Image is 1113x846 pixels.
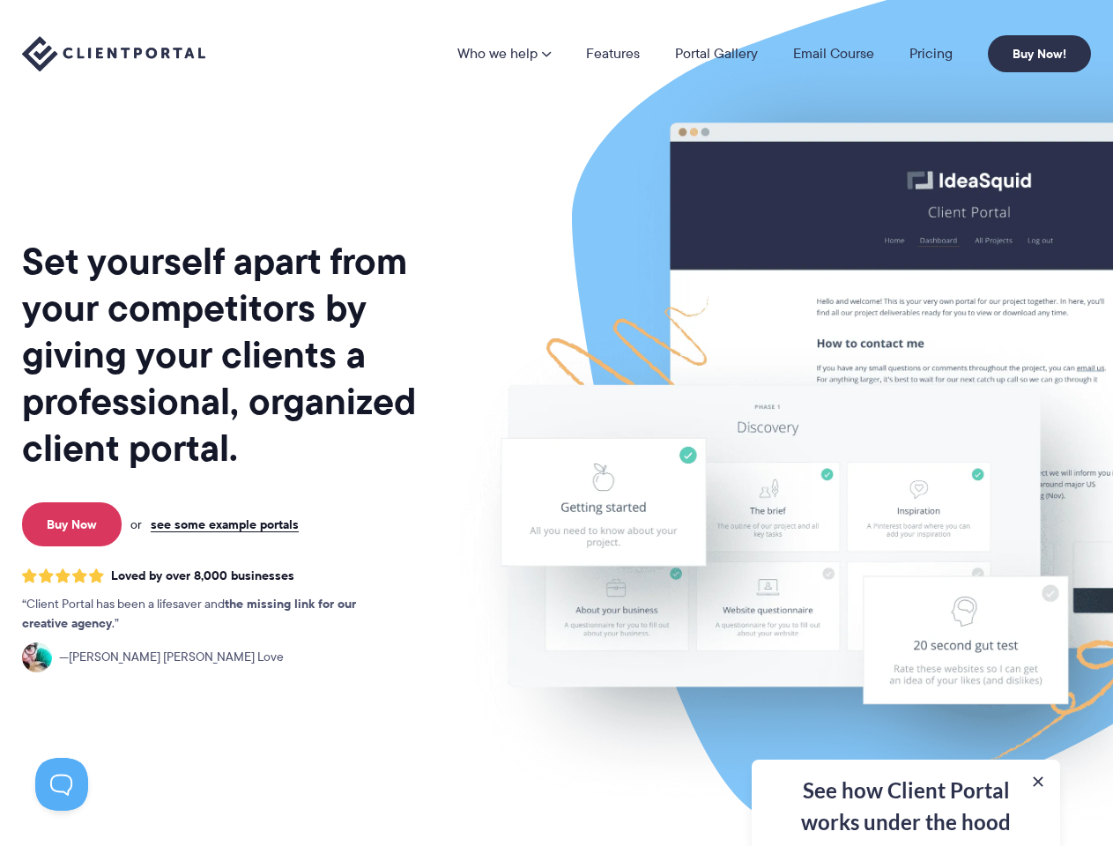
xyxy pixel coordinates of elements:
a: Buy Now [22,502,122,546]
a: Email Course [793,47,874,61]
a: Portal Gallery [675,47,758,61]
strong: the missing link for our creative agency [22,594,356,633]
iframe: Toggle Customer Support [35,758,88,811]
a: Who we help [457,47,551,61]
span: [PERSON_NAME] [PERSON_NAME] Love [59,648,284,667]
a: Pricing [909,47,953,61]
p: Client Portal has been a lifesaver and . [22,595,392,634]
span: Loved by over 8,000 businesses [111,568,294,583]
a: Buy Now! [988,35,1091,72]
span: or [130,516,142,532]
ul: Who we help [308,90,1091,479]
a: Features [586,47,640,61]
a: see some example portals [151,516,299,532]
h1: Set yourself apart from your competitors by giving your clients a professional, organized client ... [22,238,449,471]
